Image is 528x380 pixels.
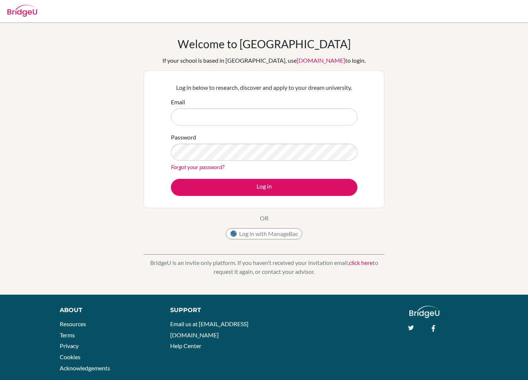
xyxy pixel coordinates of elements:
[297,57,345,64] a: [DOMAIN_NAME]
[60,353,80,360] a: Cookies
[60,364,110,371] a: Acknowledgements
[178,37,351,50] h1: Welcome to [GEOGRAPHIC_DATA]
[170,320,248,338] a: Email us at [EMAIL_ADDRESS][DOMAIN_NAME]
[260,214,268,223] p: OR
[171,133,196,142] label: Password
[60,306,154,315] div: About
[170,306,257,315] div: Support
[60,320,86,327] a: Resources
[170,342,201,349] a: Help Center
[349,259,373,266] a: click here
[171,179,357,196] button: Log in
[409,306,439,318] img: logo_white@2x-f4f0deed5e89b7ecb1c2cc34c3e3d731f90f0f143d5ea2071677605dd97b5244.png
[226,228,302,239] button: Log in with ManageBac
[7,5,37,17] img: Bridge-U
[171,98,185,107] label: Email
[60,331,75,338] a: Terms
[162,56,366,65] div: If your school is based in [GEOGRAPHIC_DATA], use to login.
[171,83,357,92] p: Log in below to research, discover and apply to your dream university.
[143,258,385,276] p: BridgeU is an invite only platform. If you haven’t received your invitation email, to request it ...
[171,163,224,170] a: Forgot your password?
[60,342,79,349] a: Privacy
